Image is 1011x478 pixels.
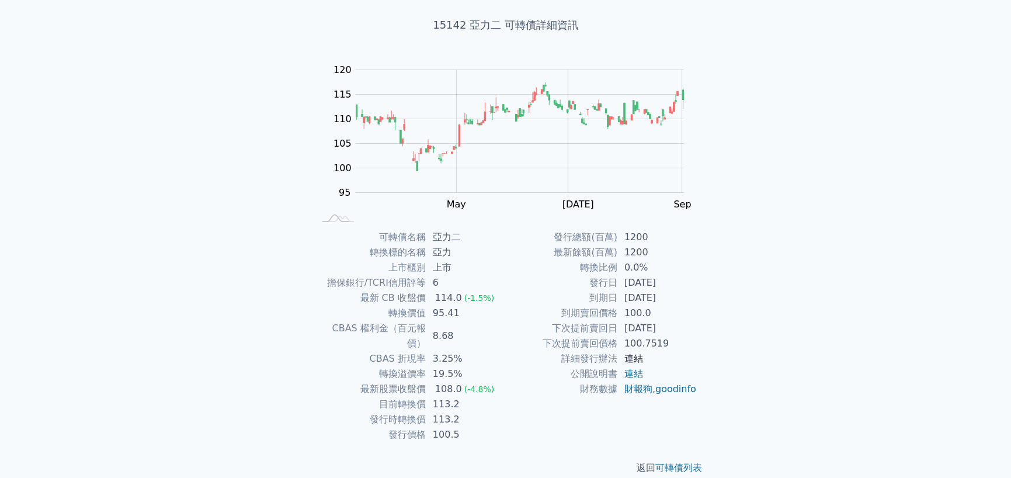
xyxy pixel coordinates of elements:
td: 100.5 [426,427,506,442]
div: 聊天小工具 [953,422,1011,478]
td: 轉換價值 [314,306,426,321]
td: 1200 [617,230,697,245]
td: 8.68 [426,321,506,351]
tspan: 115 [333,89,352,100]
td: , [617,382,697,397]
tspan: May [447,199,466,210]
td: 轉換溢價率 [314,366,426,382]
td: 上市櫃別 [314,260,426,275]
td: 19.5% [426,366,506,382]
td: 到期賣回價格 [506,306,617,321]
td: 亞力二 [426,230,506,245]
td: 發行日 [506,275,617,290]
td: 財務數據 [506,382,617,397]
td: 詳細發行辦法 [506,351,617,366]
span: (-4.8%) [464,385,495,394]
td: 發行總額(百萬) [506,230,617,245]
tspan: 105 [333,138,352,149]
td: 113.2 [426,397,506,412]
td: CBAS 權利金（百元報價） [314,321,426,351]
td: 3.25% [426,351,506,366]
td: [DATE] [617,275,697,290]
a: 連結 [624,368,643,379]
td: 下次提前賣回價格 [506,336,617,351]
td: 亞力 [426,245,506,260]
a: goodinfo [655,383,696,394]
tspan: 120 [333,64,352,75]
td: 100.0 [617,306,697,321]
td: 6 [426,275,506,290]
a: 連結 [624,353,643,364]
td: 最新股票收盤價 [314,382,426,397]
td: 發行價格 [314,427,426,442]
td: 最新 CB 收盤價 [314,290,426,306]
td: [DATE] [617,321,697,336]
td: 轉換標的名稱 [314,245,426,260]
iframe: Chat Widget [953,422,1011,478]
td: 下次提前賣回日 [506,321,617,336]
td: CBAS 折現率 [314,351,426,366]
td: 0.0% [617,260,697,275]
td: 轉換比例 [506,260,617,275]
tspan: Sep [673,199,691,210]
td: 113.2 [426,412,506,427]
td: 發行時轉換價 [314,412,426,427]
td: 95.41 [426,306,506,321]
tspan: 95 [339,187,350,198]
td: 目前轉換價 [314,397,426,412]
span: (-1.5%) [464,293,495,303]
tspan: 110 [333,113,352,124]
td: [DATE] [617,290,697,306]
td: 可轉債名稱 [314,230,426,245]
div: 114.0 [433,290,464,306]
td: 上市 [426,260,506,275]
td: 到期日 [506,290,617,306]
td: 公開說明書 [506,366,617,382]
td: 擔保銀行/TCRI信用評等 [314,275,426,290]
tspan: [DATE] [562,199,594,210]
g: Chart [327,64,701,210]
a: 財報狗 [624,383,652,394]
div: 108.0 [433,382,464,397]
p: 返回 [300,461,711,475]
td: 1200 [617,245,697,260]
td: 最新餘額(百萬) [506,245,617,260]
td: 100.7519 [617,336,697,351]
a: 可轉債列表 [655,462,702,473]
tspan: 100 [333,162,352,174]
h1: 15142 亞力二 可轉債詳細資訊 [300,17,711,33]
